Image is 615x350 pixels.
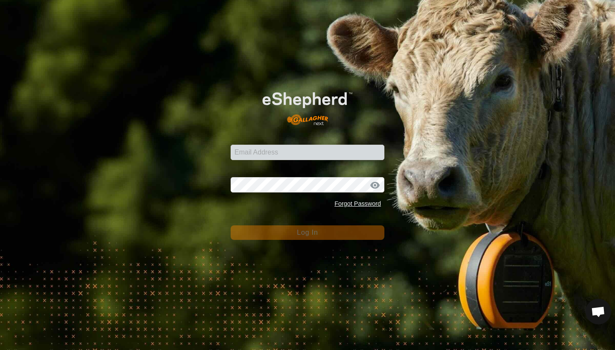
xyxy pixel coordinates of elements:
img: E-shepherd Logo [246,79,369,132]
button: Log In [231,225,384,240]
input: Email Address [231,145,384,160]
a: Forgot Password [334,200,381,207]
span: Log In [297,229,318,236]
div: Open chat [586,299,611,324]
